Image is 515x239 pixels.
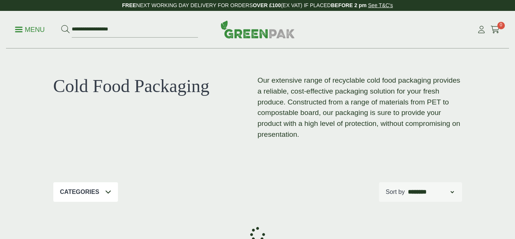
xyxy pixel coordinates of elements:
strong: FREE [122,2,136,8]
p: Our extensive range of recyclable cold food packaging provides a reliable, cost-effective packagi... [258,75,462,140]
img: GreenPak Supplies [220,20,295,38]
a: Menu [15,25,45,33]
p: Sort by [386,188,405,197]
h1: Cold Food Packaging [53,75,258,97]
p: Categories [60,188,100,197]
span: 0 [497,22,505,29]
strong: OVER £100 [253,2,281,8]
strong: BEFORE 2 pm [331,2,367,8]
i: My Account [477,26,486,33]
p: Menu [15,25,45,34]
a: 0 [491,24,500,35]
i: Cart [491,26,500,33]
select: Shop order [406,188,455,197]
a: See T&C's [368,2,393,8]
